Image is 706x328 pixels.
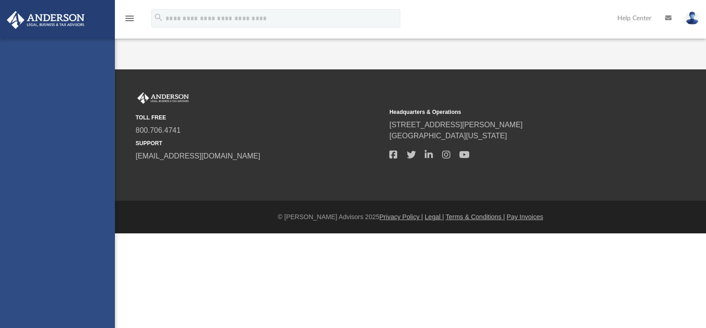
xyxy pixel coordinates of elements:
[136,126,181,134] a: 800.706.4741
[4,11,87,29] img: Anderson Advisors Platinum Portal
[389,121,523,129] a: [STREET_ADDRESS][PERSON_NAME]
[685,11,699,25] img: User Pic
[124,17,135,24] a: menu
[389,132,507,140] a: [GEOGRAPHIC_DATA][US_STATE]
[136,113,383,122] small: TOLL FREE
[446,213,505,221] a: Terms & Conditions |
[507,213,543,221] a: Pay Invoices
[115,212,706,222] div: © [PERSON_NAME] Advisors 2025
[389,108,637,116] small: Headquarters & Operations
[136,152,260,160] a: [EMAIL_ADDRESS][DOMAIN_NAME]
[136,92,191,104] img: Anderson Advisors Platinum Portal
[380,213,423,221] a: Privacy Policy |
[154,12,164,23] i: search
[425,213,444,221] a: Legal |
[136,139,383,147] small: SUPPORT
[124,13,135,24] i: menu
